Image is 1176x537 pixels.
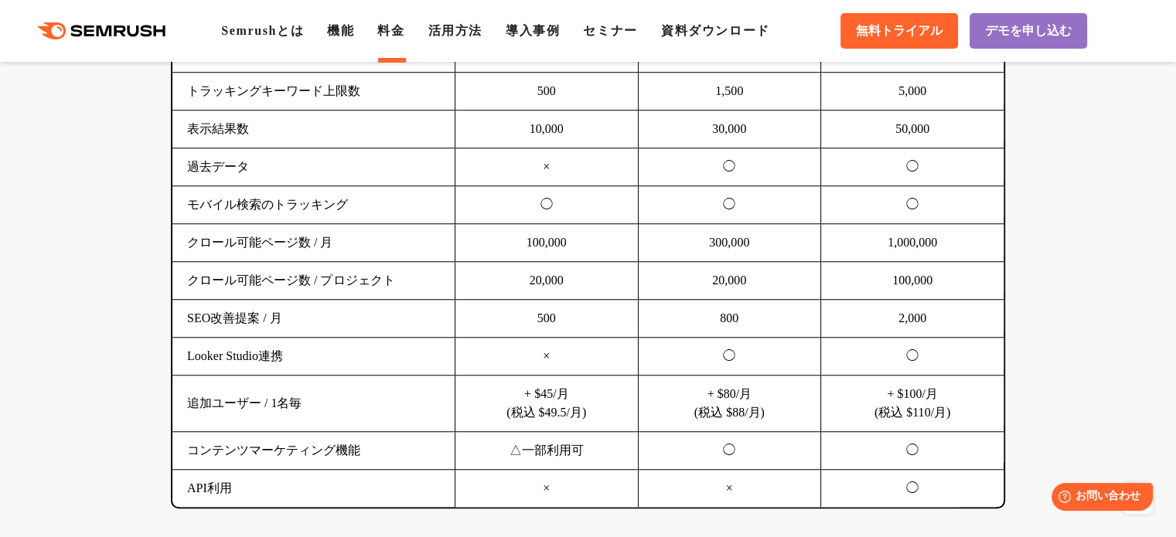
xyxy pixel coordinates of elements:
td: 100,000 [821,262,1004,300]
td: + $80/月 (税込 $88/月) [638,376,821,432]
td: Looker Studio連携 [172,338,455,376]
a: セミナー [583,24,637,37]
td: トラッキングキーワード上限数 [172,73,455,110]
td: 1,000,000 [821,224,1004,262]
a: デモを申し込む [970,13,1087,49]
td: ◯ [638,338,821,376]
td: 20,000 [638,262,821,300]
a: 活用方法 [428,24,482,37]
a: 機能 [327,24,354,37]
a: 導入事例 [506,24,560,37]
td: ◯ [638,432,821,470]
td: 300,000 [638,224,821,262]
td: 10,000 [455,110,639,148]
td: API利用 [172,470,455,508]
td: + $45/月 (税込 $49.5/月) [455,376,639,432]
td: 20,000 [455,262,639,300]
td: クロール可能ページ数 / 月 [172,224,455,262]
td: 800 [638,300,821,338]
td: + $100/月 (税込 $110/月) [821,376,1004,432]
td: ◯ [821,338,1004,376]
td: クロール可能ページ数 / プロジェクト [172,262,455,300]
a: 料金 [377,24,404,37]
td: ◯ [455,186,639,224]
td: × [638,470,821,508]
td: ◯ [821,470,1004,508]
span: 無料トライアル [856,23,943,39]
a: 資料ダウンロード [661,24,770,37]
td: ◯ [821,432,1004,470]
td: 追加ユーザー / 1名毎 [172,376,455,432]
td: 5,000 [821,73,1004,110]
td: 50,000 [821,110,1004,148]
td: ◯ [638,148,821,186]
td: 500 [455,73,639,110]
a: Semrushとは [221,24,304,37]
a: 無料トライアル [840,13,958,49]
td: ◯ [821,148,1004,186]
td: 1,500 [638,73,821,110]
td: 500 [455,300,639,338]
iframe: Help widget launcher [1038,477,1159,520]
td: ◯ [821,186,1004,224]
td: 2,000 [821,300,1004,338]
td: 表示結果数 [172,110,455,148]
td: SEO改善提案 / 月 [172,300,455,338]
span: デモを申し込む [985,23,1072,39]
td: △一部利用可 [455,432,639,470]
td: × [455,470,639,508]
td: × [455,148,639,186]
td: コンテンツマーケティング機能 [172,432,455,470]
td: ◯ [638,186,821,224]
td: 100,000 [455,224,639,262]
td: × [455,338,639,376]
td: 過去データ [172,148,455,186]
td: 30,000 [638,110,821,148]
td: モバイル検索のトラッキング [172,186,455,224]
